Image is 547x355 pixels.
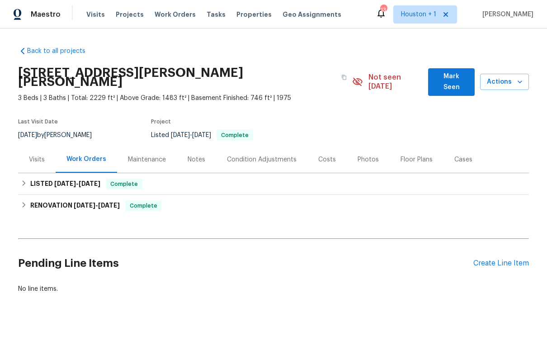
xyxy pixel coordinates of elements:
[54,180,100,187] span: -
[30,179,100,189] h6: LISTED
[358,155,379,164] div: Photos
[171,132,190,138] span: [DATE]
[480,74,529,90] button: Actions
[336,69,352,85] button: Copy Address
[74,202,95,208] span: [DATE]
[18,119,58,124] span: Last Visit Date
[435,71,467,93] span: Mark Seen
[18,94,352,103] span: 3 Beds | 3 Baths | Total: 2229 ft² | Above Grade: 1483 ft² | Basement Finished: 746 ft² | 1975
[192,132,211,138] span: [DATE]
[18,47,105,56] a: Back to all projects
[74,202,120,208] span: -
[227,155,297,164] div: Condition Adjustments
[428,68,475,96] button: Mark Seen
[18,242,473,284] h2: Pending Line Items
[318,155,336,164] div: Costs
[98,202,120,208] span: [DATE]
[54,180,76,187] span: [DATE]
[473,259,529,268] div: Create Line Item
[151,132,253,138] span: Listed
[487,76,522,88] span: Actions
[188,155,205,164] div: Notes
[107,180,141,189] span: Complete
[479,10,533,19] span: [PERSON_NAME]
[236,10,272,19] span: Properties
[86,10,105,19] span: Visits
[380,5,387,14] div: 13
[171,132,211,138] span: -
[207,11,226,18] span: Tasks
[128,155,166,164] div: Maintenance
[368,73,423,91] span: Not seen [DATE]
[126,201,161,210] span: Complete
[31,10,61,19] span: Maestro
[18,68,336,86] h2: [STREET_ADDRESS][PERSON_NAME][PERSON_NAME]
[401,10,436,19] span: Houston + 1
[217,133,252,138] span: Complete
[283,10,341,19] span: Geo Assignments
[454,155,472,164] div: Cases
[18,132,37,138] span: [DATE]
[116,10,144,19] span: Projects
[66,155,106,164] div: Work Orders
[155,10,196,19] span: Work Orders
[18,173,529,195] div: LISTED [DATE]-[DATE]Complete
[30,200,120,211] h6: RENOVATION
[151,119,171,124] span: Project
[79,180,100,187] span: [DATE]
[29,155,45,164] div: Visits
[18,284,529,293] div: No line items.
[401,155,433,164] div: Floor Plans
[18,195,529,217] div: RENOVATION [DATE]-[DATE]Complete
[18,130,103,141] div: by [PERSON_NAME]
